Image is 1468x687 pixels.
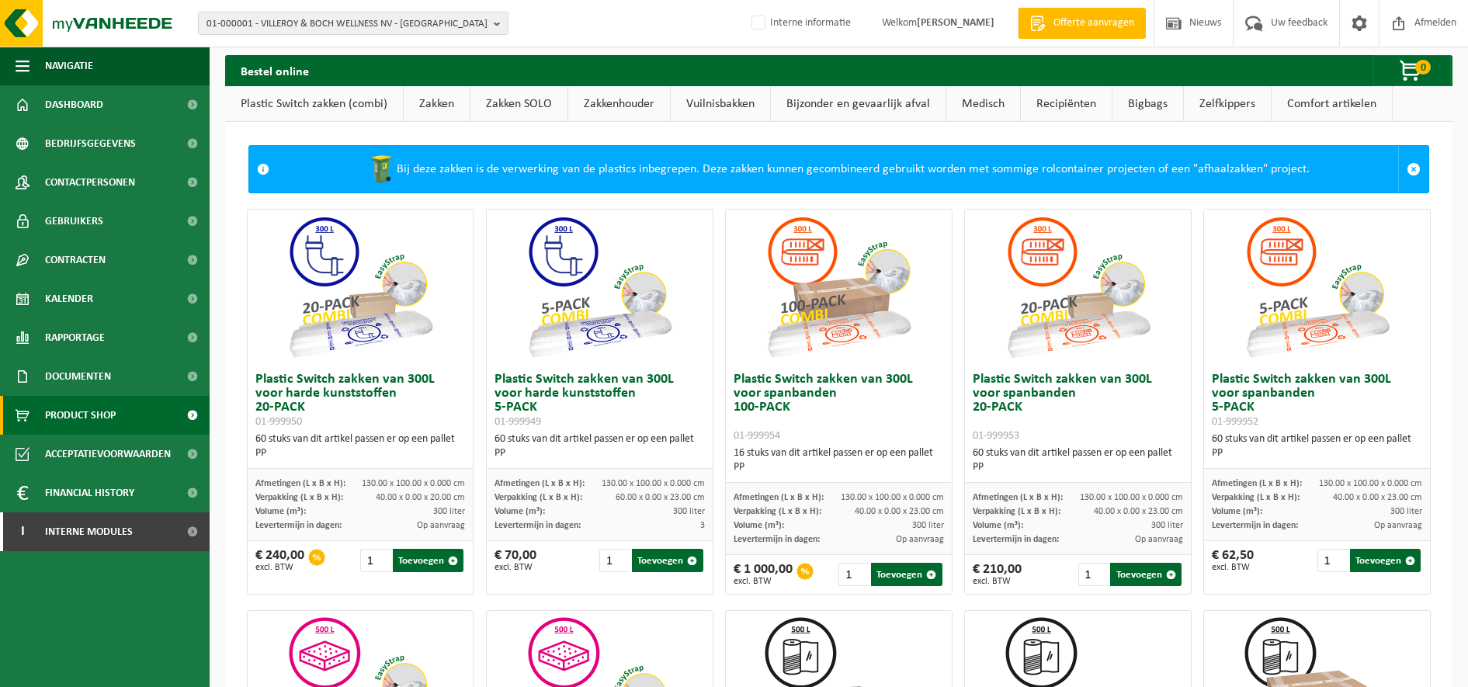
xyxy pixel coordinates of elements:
[255,479,345,488] span: Afmetingen (L x B x H):
[522,210,677,365] img: 01-999949
[973,507,1060,516] span: Verpakking (L x B x H):
[255,493,343,502] span: Verpakking (L x B x H):
[277,146,1398,193] div: Bij deze zakken is de verwerking van de plastics inbegrepen. Deze zakken kunnen gecombineerd gebr...
[45,474,134,512] span: Financial History
[1272,86,1392,122] a: Comfort artikelen
[1184,86,1271,122] a: Zelfkippers
[1333,493,1422,502] span: 40.00 x 0.00 x 23.00 cm
[1212,563,1254,572] span: excl. BTW
[495,479,585,488] span: Afmetingen (L x B x H):
[495,446,705,460] div: PP
[599,549,630,572] input: 1
[1212,416,1258,428] span: 01-999952
[1212,373,1422,429] h3: Plastic Switch zakken van 300L voor spanbanden 5-PACK
[734,373,944,442] h3: Plastic Switch zakken van 300L voor spanbanden 100-PACK
[45,357,111,396] span: Documenten
[495,563,536,572] span: excl. BTW
[1212,507,1262,516] span: Volume (m³):
[1319,479,1422,488] span: 130.00 x 100.00 x 0.000 cm
[734,577,793,586] span: excl. BTW
[673,507,705,516] span: 300 liter
[841,493,944,502] span: 130.00 x 100.00 x 0.000 cm
[568,86,670,122] a: Zakkenhouder
[495,507,545,516] span: Volume (m³):
[946,86,1020,122] a: Medisch
[495,493,582,502] span: Verpakking (L x B x H):
[1240,210,1395,365] img: 01-999952
[973,521,1023,530] span: Volume (m³):
[16,512,29,551] span: I
[376,493,465,502] span: 40.00 x 0.00 x 20.00 cm
[45,512,133,551] span: Interne modules
[973,563,1022,586] div: € 210,00
[771,86,946,122] a: Bijzonder en gevaarlijk afval
[973,430,1019,442] span: 01-999953
[1078,563,1109,586] input: 1
[495,432,705,460] div: 60 stuks van dit artikel passen er op een pallet
[973,577,1022,586] span: excl. BTW
[1390,507,1422,516] span: 300 liter
[1080,493,1183,502] span: 130.00 x 100.00 x 0.000 cm
[761,210,916,365] img: 01-999954
[45,47,93,85] span: Navigatie
[283,210,438,365] img: 01-999950
[393,549,464,572] button: Toevoegen
[734,446,944,474] div: 16 stuks van dit artikel passen er op een pallet
[1135,535,1183,544] span: Op aanvraag
[734,507,821,516] span: Verpakking (L x B x H):
[700,521,705,530] span: 3
[417,521,465,530] span: Op aanvraag
[973,446,1183,474] div: 60 stuks van dit artikel passen er op een pallet
[470,86,567,122] a: Zakken SOLO
[838,563,869,586] input: 1
[616,493,705,502] span: 60.00 x 0.00 x 23.00 cm
[734,493,824,502] span: Afmetingen (L x B x H):
[495,416,541,428] span: 01-999949
[1018,8,1146,39] a: Offerte aanvragen
[495,521,581,530] span: Levertermijn in dagen:
[366,154,397,185] img: WB-0240-HPE-GN-50.png
[1001,210,1156,365] img: 01-999953
[45,279,93,318] span: Kalender
[362,479,465,488] span: 130.00 x 100.00 x 0.000 cm
[198,12,508,35] button: 01-000001 - VILLEROY & BOCH WELLNESS NV - [GEOGRAPHIC_DATA]
[1212,432,1422,460] div: 60 stuks van dit artikel passen er op een pallet
[912,521,944,530] span: 300 liter
[360,549,391,572] input: 1
[871,563,942,586] button: Toevoegen
[255,446,466,460] div: PP
[917,17,994,29] strong: [PERSON_NAME]
[45,396,116,435] span: Product Shop
[973,535,1059,544] span: Levertermijn in dagen:
[255,521,342,530] span: Levertermijn in dagen:
[1317,549,1348,572] input: 1
[45,202,103,241] span: Gebruikers
[433,507,465,516] span: 300 liter
[855,507,944,516] span: 40.00 x 0.00 x 23.00 cm
[45,163,135,202] span: Contactpersonen
[1212,446,1422,460] div: PP
[225,55,324,85] h2: Bestel online
[896,535,944,544] span: Op aanvraag
[1110,563,1182,586] button: Toevoegen
[255,549,304,572] div: € 240,00
[495,373,705,429] h3: Plastic Switch zakken van 300L voor harde kunststoffen 5-PACK
[734,535,820,544] span: Levertermijn in dagen:
[45,124,136,163] span: Bedrijfsgegevens
[255,373,466,429] h3: Plastic Switch zakken van 300L voor harde kunststoffen 20-PACK
[1094,507,1183,516] span: 40.00 x 0.00 x 23.00 cm
[1212,549,1254,572] div: € 62,50
[973,373,1183,442] h3: Plastic Switch zakken van 300L voor spanbanden 20-PACK
[671,86,770,122] a: Vuilnisbakken
[404,86,470,122] a: Zakken
[255,507,306,516] span: Volume (m³):
[1374,521,1422,530] span: Op aanvraag
[45,241,106,279] span: Contracten
[225,86,403,122] a: Plastic Switch zakken (combi)
[1212,479,1302,488] span: Afmetingen (L x B x H):
[748,12,851,35] label: Interne informatie
[1398,146,1428,193] a: Sluit melding
[1151,521,1183,530] span: 300 liter
[632,549,703,572] button: Toevoegen
[734,460,944,474] div: PP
